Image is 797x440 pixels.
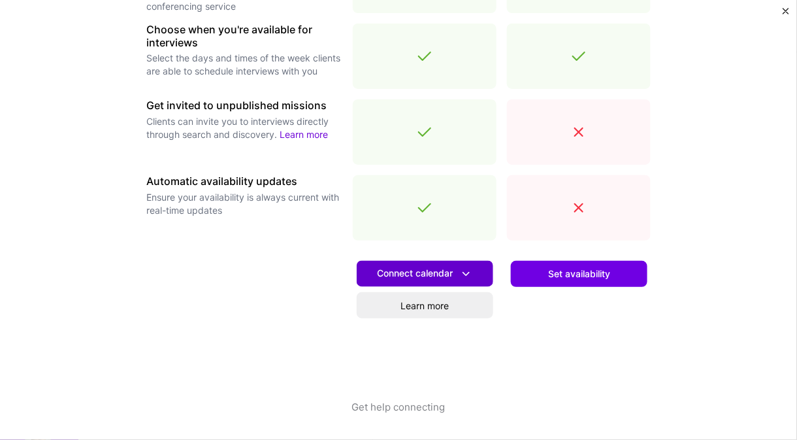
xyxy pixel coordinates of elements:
p: Ensure your availability is always current with real-time updates [146,191,342,217]
a: Learn more [280,129,328,140]
p: Select the days and times of the week clients are able to schedule interviews with you [146,52,342,78]
h3: Get invited to unpublished missions [146,99,342,112]
button: Close [783,8,789,22]
h3: Choose when you're available for interviews [146,24,342,48]
button: Get help connecting [352,400,446,440]
p: Clients can invite you to interviews directly through search and discovery. [146,115,342,141]
h3: Automatic availability updates [146,175,342,188]
button: Connect calendar [357,261,493,287]
span: Connect calendar [377,267,473,281]
a: Learn more [357,292,493,318]
button: Set availability [511,261,647,287]
span: Set availability [548,267,610,280]
i: icon DownArrowWhite [459,267,473,281]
